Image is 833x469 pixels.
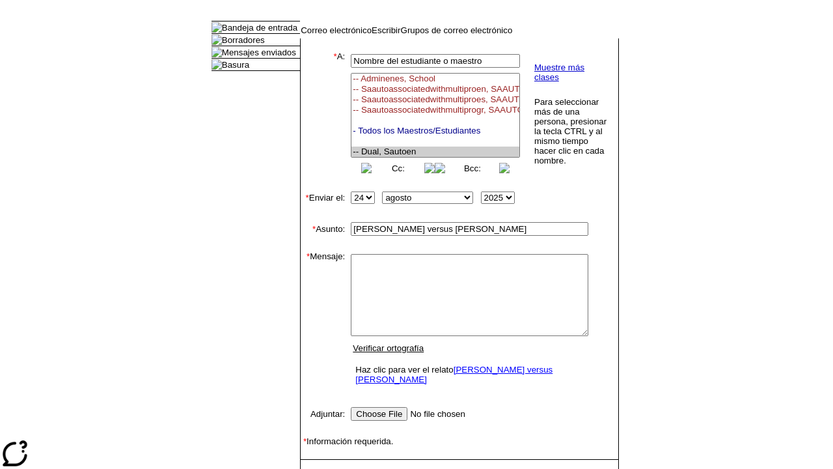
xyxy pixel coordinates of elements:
img: button_right.png [424,163,435,173]
a: Basura [222,60,249,70]
img: spacer.gif [301,423,314,436]
a: Cc: [392,163,405,173]
option: -- Saautoassociatedwithmultiproen, SAAUTOASSOCIATEDWITHMULTIPROGRAMEN [351,84,519,94]
option: -- Dual, Sautoen [351,147,519,157]
td: Información requerida. [301,436,618,446]
td: A: [301,51,345,176]
a: [PERSON_NAME] versus [PERSON_NAME] [355,365,553,384]
img: spacer.gif [301,238,314,251]
a: Escribir [372,25,400,35]
img: button_right.png [499,163,510,173]
a: Grupos de correo electrónico [401,25,513,35]
a: Mensajes enviados [222,48,296,57]
img: spacer.gif [301,206,314,220]
option: - Todos los Maestros/Estudiantes [351,126,519,136]
img: spacer.gif [301,391,314,405]
option: -- Adminenes, School [351,74,519,84]
a: Muestre más clases [534,63,584,82]
option: -- Saautoassociatedwithmultiproes, SAAUTOASSOCIATEDWITHMULTIPROGRAMES [351,94,519,105]
a: Bcc: [464,163,481,173]
img: spacer.gif [301,176,314,189]
option: -- Saautoassociatedwithmultiprogr, SAAUTOASSOCIATEDWITHMULTIPROGRAMCLA [351,105,519,115]
img: button_left.png [361,163,372,173]
td: Haz clic para ver el relato [352,362,587,388]
img: folder_icon.gif [212,35,222,45]
img: folder_icon.gif [212,47,222,57]
a: Borradores [222,35,265,45]
img: spacer.gif [345,414,346,414]
img: button_left.png [435,163,445,173]
a: Correo electrónico [301,25,372,35]
a: Bandeja de entrada [222,23,297,33]
a: Verificar ortografía [353,343,424,353]
td: Asunto: [301,220,345,238]
img: spacer.gif [345,321,346,322]
img: spacer.gif [345,197,346,198]
td: Adjuntar: [301,405,345,423]
td: Mensaje: [301,251,345,391]
img: spacer.gif [345,229,346,229]
img: spacer.gif [301,446,314,459]
img: folder_icon.gif [212,59,222,70]
img: spacer.gif [345,111,348,117]
img: folder_icon.gif [212,22,222,33]
td: Enviar el: [301,189,345,206]
td: Para seleccionar más de una persona, presionar la tecla CTRL y al mismo tiempo hacer clic en cada... [534,96,607,166]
